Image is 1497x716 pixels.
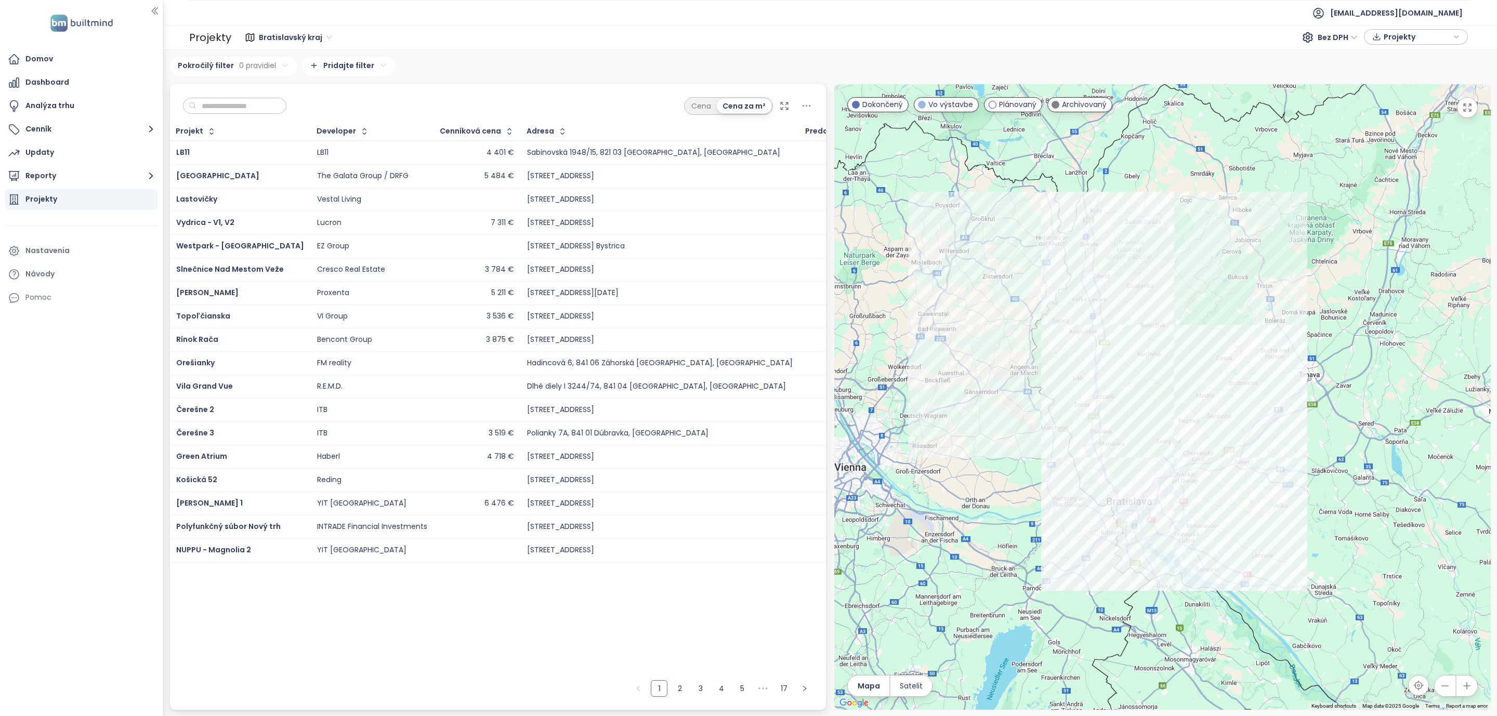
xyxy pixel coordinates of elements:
[717,99,771,113] div: Cena za m²
[317,405,327,415] div: ITB
[5,189,157,210] a: Projekty
[25,268,55,281] div: Návody
[176,170,259,181] a: [GEOGRAPHIC_DATA]
[837,696,871,710] a: Open this area in Google Maps (opens a new window)
[527,335,594,344] div: [STREET_ADDRESS]
[317,195,361,204] div: Vestal Living
[440,128,501,135] div: Cenníková cena
[5,264,157,285] a: Návody
[527,522,594,532] div: [STREET_ADDRESS]
[527,359,793,368] div: Hadincová 6, 841 06 Záhorská [GEOGRAPHIC_DATA], [GEOGRAPHIC_DATA]
[755,680,771,697] li: Nasledujúcich 5 strán
[713,680,730,697] li: 4
[630,680,647,697] li: Predchádzajúca strana
[317,218,342,228] div: Lucron
[176,311,230,321] span: Topoľčianska
[239,60,276,71] span: 0 pravidiel
[176,217,234,228] a: Vydrica - V1, V2
[672,681,688,696] a: 2
[317,429,327,438] div: ITB
[776,680,792,697] li: 17
[317,382,343,391] div: R.E.M.D.
[317,522,427,532] div: INTRADE Financial Investments
[176,521,281,532] a: Polyfunkčný súbor Nový trh
[176,241,304,251] a: Westpark - [GEOGRAPHIC_DATA]
[25,193,57,206] div: Projekty
[527,265,594,274] div: [STREET_ADDRESS]
[176,404,214,415] span: Čerešne 2
[176,194,217,204] a: Lastovičky
[651,681,667,696] a: 1
[489,429,514,438] div: 3 519 €
[1425,703,1440,709] a: Terms (opens in new tab)
[176,264,284,274] a: Slnečnice Nad Mestom Veže
[527,452,594,461] div: [STREET_ADDRESS]
[734,680,751,697] li: 5
[527,499,594,508] div: [STREET_ADDRESS]
[5,166,157,187] button: Reporty
[5,241,157,261] a: Nastavenia
[176,474,217,485] span: Košická 52
[714,681,729,696] a: 4
[259,30,332,45] span: Bratislavský kraj
[862,99,903,110] span: Dokončený
[5,142,157,163] a: Updaty
[487,452,514,461] div: 4 718 €
[527,218,594,228] div: [STREET_ADDRESS]
[491,218,514,228] div: 7 311 €
[317,171,409,181] div: The Galata Group / DRFG
[805,128,873,135] div: Predané jednotky
[317,242,349,251] div: EZ Group
[890,675,932,696] button: Satelit
[317,359,351,368] div: FM reality
[484,499,514,508] div: 6 476 €
[176,451,227,461] a: Green Atrium
[1330,1,1463,25] span: [EMAIL_ADDRESS][DOMAIN_NAME]
[176,128,203,135] div: Projekt
[317,288,349,298] div: Proxenta
[527,546,594,555] div: [STREET_ADDRESS]
[25,291,51,304] div: Pomoc
[692,680,709,697] li: 3
[672,680,688,697] li: 2
[484,171,514,181] div: 5 484 €
[317,128,356,135] div: Developer
[176,381,233,391] span: Vila Grand Vue
[1446,703,1488,709] a: Report a map error
[802,685,808,692] span: right
[317,475,342,485] div: Reding
[527,242,625,251] div: [STREET_ADDRESS] Bystrica
[527,195,594,204] div: [STREET_ADDRESS]
[527,128,554,135] div: Adresa
[527,429,708,438] div: Polianky 7A, 841 01 Dúbravka, [GEOGRAPHIC_DATA]
[317,499,406,508] div: YIT [GEOGRAPHIC_DATA]
[317,546,406,555] div: YIT [GEOGRAPHIC_DATA]
[486,335,514,344] div: 3 875 €
[317,148,329,157] div: LB11
[491,288,514,298] div: 5 211 €
[176,147,190,157] a: LB11
[487,148,514,157] div: 4 401 €
[176,357,215,368] span: Orešianky
[176,334,218,344] span: Rínok Rača
[527,475,594,485] div: [STREET_ADDRESS]
[176,428,214,438] span: Čerešne 3
[25,244,70,257] div: Nastavenia
[630,680,647,697] button: left
[686,99,717,113] div: Cena
[170,57,297,76] div: Pokročilý filter
[1370,29,1462,45] div: button
[176,545,251,555] span: NUPPU - Magnolia 2
[734,681,750,696] a: 5
[25,146,54,159] div: Updaty
[5,72,157,93] a: Dashboard
[776,681,792,696] a: 17
[527,382,786,391] div: Dlhé diely I 3244/74, 841 04 [GEOGRAPHIC_DATA], [GEOGRAPHIC_DATA]
[848,675,889,696] button: Mapa
[527,405,594,415] div: [STREET_ADDRESS]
